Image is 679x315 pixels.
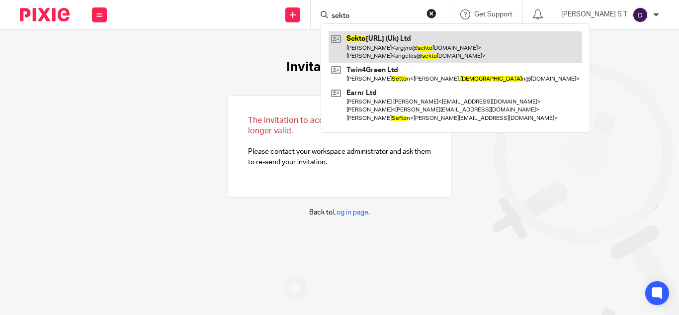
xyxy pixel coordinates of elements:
[561,9,627,19] p: [PERSON_NAME] S T
[474,11,512,18] span: Get Support
[331,12,420,21] input: Search
[286,60,393,75] h1: Invitation expired
[20,8,70,21] img: Pixie
[632,7,648,23] img: svg%3E
[426,8,436,18] button: Clear
[248,116,413,135] span: The invitation to access this workspace is no longer valid.
[333,209,368,216] a: Log in page
[248,115,431,167] p: Please contact your workspace administrator and ask them to re-send your invitation.
[309,208,370,217] p: Back to .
